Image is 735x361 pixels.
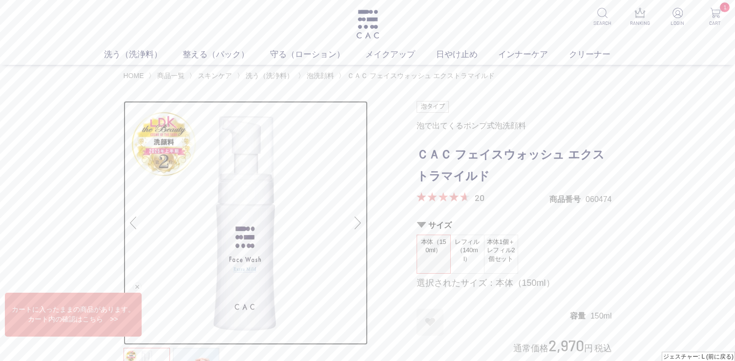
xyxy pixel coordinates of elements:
div: 泡で出てくるポンプ式泡洗顔料 [417,118,612,134]
li: 〉 [237,71,296,80]
span: 洗う（洗浄料） [246,72,294,80]
span: スキンケア [198,72,232,80]
span: ＣＡＣ フェイスウォッシュ エクストラマイルド [347,72,495,80]
span: 2,970 [548,336,584,354]
p: CART [703,20,727,27]
a: 守る（ローション） [270,48,366,61]
li: 〉 [298,71,336,80]
a: RANKING [628,8,652,27]
a: 1 CART [703,8,727,27]
li: 〉 [189,71,234,80]
li: 〉 [338,71,497,80]
span: 円 [584,343,593,353]
a: 商品一覧 [155,72,185,80]
a: SEARCH [590,8,614,27]
dt: 商品番号 [549,194,586,204]
li: 〉 [148,71,187,80]
a: インナーケア [498,48,569,61]
h1: ＣＡＣ フェイスウォッシュ エクストラマイルド [417,144,612,188]
div: Next slide [348,203,368,242]
a: スキンケア [196,72,232,80]
span: 商品一覧 [157,72,185,80]
a: 泡洗顔料 [305,72,334,80]
a: 20 [475,192,484,203]
a: クリーナー [569,48,631,61]
a: 日やけ止め [436,48,499,61]
span: 本体1個＋レフィル2個セット [484,235,518,266]
div: 選択されたサイズ：本体（150ml） [417,278,612,289]
a: 洗う（洗浄料） [244,72,294,80]
img: ＣＡＣ フェイスウォッシュ エクストラマイルド 本体（150ml） [124,101,368,345]
div: Previous slide [124,203,143,242]
p: LOGIN [666,20,690,27]
a: メイクアップ [365,48,436,61]
a: 洗う（洗浄料） [104,48,183,61]
img: logo [355,10,380,39]
span: 通常価格 [513,343,548,353]
a: お気に入りに登録する [417,309,443,336]
span: 1 [720,2,730,12]
dt: 容量 [570,311,590,321]
p: RANKING [628,20,652,27]
span: 泡洗顔料 [307,72,334,80]
span: 税込 [594,343,612,353]
a: HOME [124,72,144,80]
dd: 060474 [586,194,611,204]
a: 整える（パック） [183,48,270,61]
a: ＣＡＣ フェイスウォッシュ エクストラマイルド [345,72,495,80]
span: レフィル（140ml） [451,235,484,266]
span: 本体（150ml） [417,235,450,263]
p: SEARCH [590,20,614,27]
a: LOGIN [666,8,690,27]
h2: サイズ [417,220,612,230]
dd: 150ml [590,311,612,321]
img: 泡タイプ [417,101,449,113]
